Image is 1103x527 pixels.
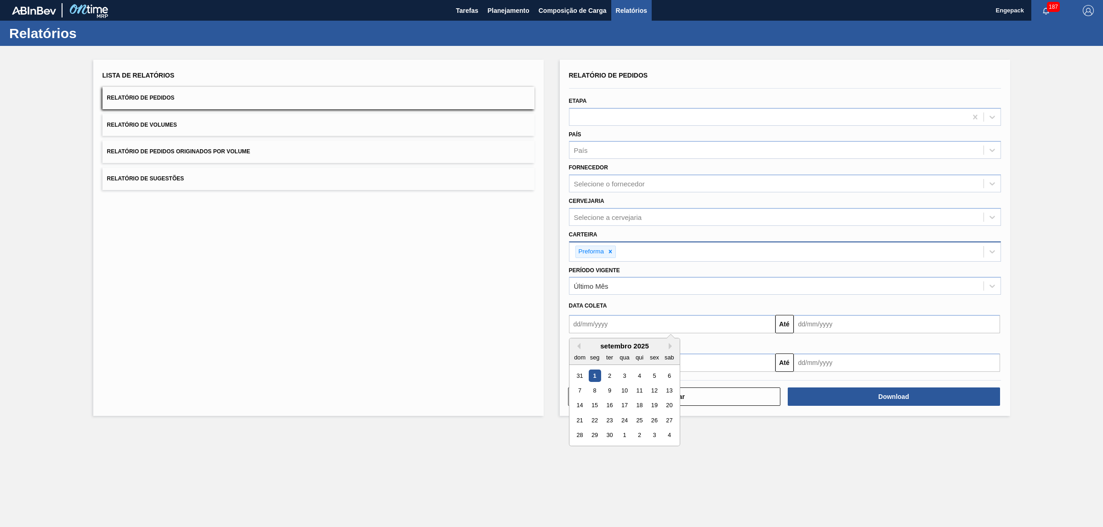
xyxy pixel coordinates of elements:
[588,384,601,397] div: Choose segunda-feira, 8 de setembro de 2025
[618,384,631,397] div: Choose quarta-feira, 10 de setembro de 2025
[569,131,581,138] label: País
[588,414,601,426] div: Choose segunda-feira, 22 de setembro de 2025
[663,414,675,426] div: Choose sábado, 27 de setembro de 2025
[788,387,1000,406] button: Download
[569,198,604,204] label: Cervejaria
[9,28,172,39] h1: Relatórios
[588,399,601,412] div: Choose segunda-feira, 15 de setembro de 2025
[618,429,631,442] div: Choose quarta-feira, 1 de outubro de 2025
[102,114,534,136] button: Relatório de Volumes
[102,72,175,79] span: Lista de Relatórios
[1031,4,1061,17] button: Notificações
[488,5,529,16] span: Planejamento
[576,246,606,258] div: Preforma
[574,343,580,349] button: Previous Month
[102,87,534,109] button: Relatório de Pedidos
[603,370,615,382] div: Choose terça-feira, 2 de setembro de 2025
[588,351,601,364] div: seg
[572,368,677,443] div: month 2025-09
[794,315,1000,333] input: dd/mm/yyyy
[603,351,615,364] div: ter
[568,387,780,406] button: Limpar
[648,384,660,397] div: Choose sexta-feira, 12 de setembro de 2025
[648,351,660,364] div: sex
[574,351,586,364] div: dom
[663,399,675,412] div: Choose sábado, 20 de setembro de 2025
[107,122,177,128] span: Relatório de Volumes
[648,429,660,442] div: Choose sexta-feira, 3 de outubro de 2025
[648,370,660,382] div: Choose sexta-feira, 5 de setembro de 2025
[794,353,1000,372] input: dd/mm/yyyy
[107,95,175,101] span: Relatório de Pedidos
[775,353,794,372] button: Até
[775,315,794,333] button: Até
[12,6,56,15] img: TNhmsLtSVTkK8tSr43FrP2fwEKptu5GPRR3wAAAABJRU5ErkJggg==
[456,5,478,16] span: Tarefas
[603,399,615,412] div: Choose terça-feira, 16 de setembro de 2025
[616,5,647,16] span: Relatórios
[102,168,534,190] button: Relatório de Sugestões
[663,384,675,397] div: Choose sábado, 13 de setembro de 2025
[588,429,601,442] div: Choose segunda-feira, 29 de setembro de 2025
[618,351,631,364] div: qua
[663,370,675,382] div: Choose sábado, 6 de setembro de 2025
[569,303,607,309] span: Data coleta
[569,315,775,333] input: dd/mm/yyyy
[663,429,675,442] div: Choose sábado, 4 de outubro de 2025
[574,414,586,426] div: Choose domingo, 21 de setembro de 2025
[574,282,608,290] div: Último Mês
[569,342,680,350] div: setembro 2025
[569,267,620,274] label: Período Vigente
[618,414,631,426] div: Choose quarta-feira, 24 de setembro de 2025
[1047,2,1060,12] span: 187
[633,351,645,364] div: qui
[569,164,608,171] label: Fornecedor
[574,370,586,382] div: Choose domingo, 31 de agosto de 2025
[603,414,615,426] div: Choose terça-feira, 23 de setembro de 2025
[107,175,184,182] span: Relatório de Sugestões
[569,231,597,238] label: Carteira
[574,180,645,188] div: Selecione o fornecedor
[648,399,660,412] div: Choose sexta-feira, 19 de setembro de 2025
[1083,5,1094,16] img: Logout
[102,140,534,163] button: Relatório de Pedidos Originados por Volume
[648,414,660,426] div: Choose sexta-feira, 26 de setembro de 2025
[574,384,586,397] div: Choose domingo, 7 de setembro de 2025
[633,384,645,397] div: Choose quinta-feira, 11 de setembro de 2025
[663,351,675,364] div: sab
[603,384,615,397] div: Choose terça-feira, 9 de setembro de 2025
[603,429,615,442] div: Choose terça-feira, 30 de setembro de 2025
[569,72,648,79] span: Relatório de Pedidos
[574,399,586,412] div: Choose domingo, 14 de setembro de 2025
[633,370,645,382] div: Choose quinta-feira, 4 de setembro de 2025
[633,429,645,442] div: Choose quinta-feira, 2 de outubro de 2025
[569,98,587,104] label: Etapa
[588,370,601,382] div: Choose segunda-feira, 1 de setembro de 2025
[107,148,250,155] span: Relatório de Pedidos Originados por Volume
[574,429,586,442] div: Choose domingo, 28 de setembro de 2025
[633,414,645,426] div: Choose quinta-feira, 25 de setembro de 2025
[618,370,631,382] div: Choose quarta-feira, 3 de setembro de 2025
[669,343,675,349] button: Next Month
[633,399,645,412] div: Choose quinta-feira, 18 de setembro de 2025
[618,399,631,412] div: Choose quarta-feira, 17 de setembro de 2025
[574,213,642,221] div: Selecione a cervejaria
[539,5,607,16] span: Composição de Carga
[574,146,588,154] div: País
